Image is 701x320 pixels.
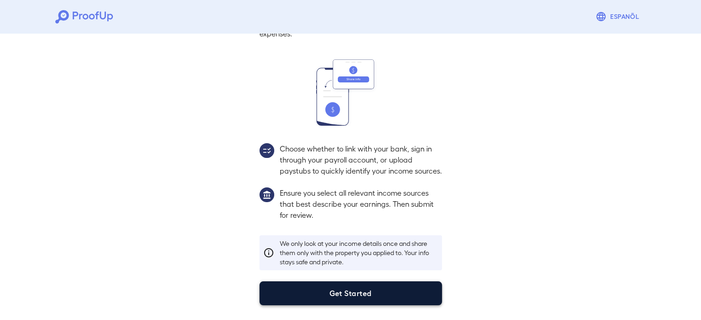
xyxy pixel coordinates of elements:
button: Get Started [259,281,442,305]
button: Espanõl [592,7,646,26]
img: group1.svg [259,187,274,202]
p: Ensure you select all relevant income sources that best describe your earnings. Then submit for r... [280,187,442,221]
p: Choose whether to link with your bank, sign in through your payroll account, or upload paystubs t... [280,143,442,176]
img: transfer_money.svg [316,59,385,126]
p: We only look at your income details once and share them only with the property you applied to. Yo... [280,239,438,267]
img: group2.svg [259,143,274,158]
